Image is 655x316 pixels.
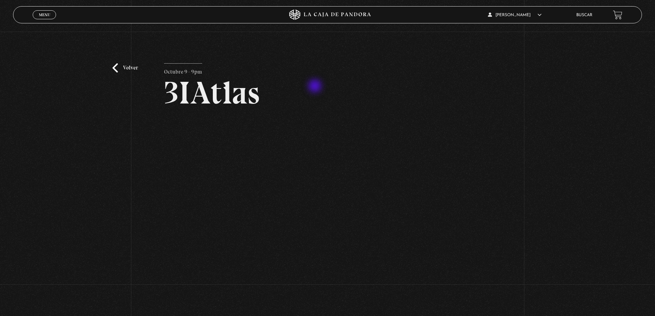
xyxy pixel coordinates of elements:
a: Volver [112,63,138,73]
span: Cerrar [36,19,53,23]
p: Octubre 9 - 9pm [164,63,202,77]
span: Menu [39,13,50,17]
h2: 3IAtlas [164,77,491,109]
a: Buscar [576,13,592,17]
span: [PERSON_NAME] [488,13,542,17]
a: View your shopping cart [613,10,622,20]
iframe: Dailymotion video player – 3IATLAS [164,119,491,303]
